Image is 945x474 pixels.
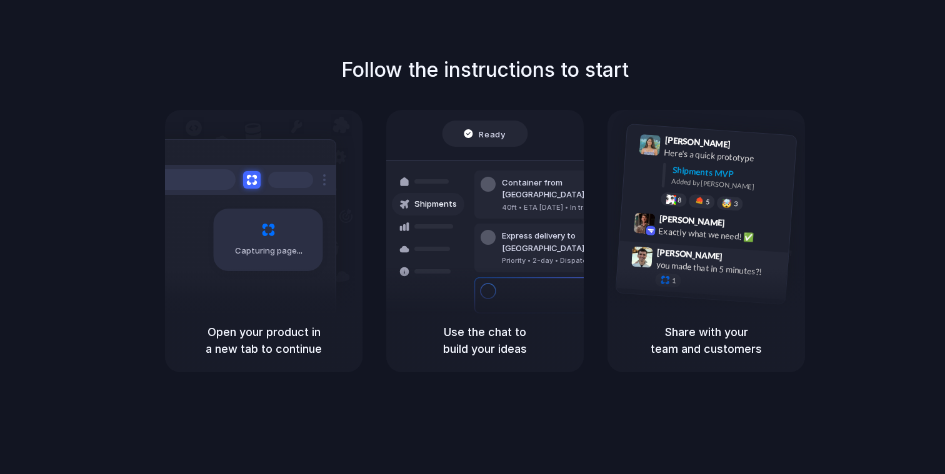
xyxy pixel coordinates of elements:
div: you made that in 5 minutes?! [656,258,781,279]
div: Shipments MVP [672,163,787,184]
h5: Open your product in a new tab to continue [180,323,347,357]
div: 🤯 [722,199,732,208]
span: 3 [734,200,738,207]
span: [PERSON_NAME] [659,211,725,229]
div: Express delivery to [GEOGRAPHIC_DATA] [502,230,637,254]
h5: Share with your team and customers [622,323,790,357]
div: Added by [PERSON_NAME] [671,175,786,194]
span: Shipments [414,198,457,210]
span: 1 [672,277,676,284]
span: [PERSON_NAME] [664,133,731,151]
div: 40ft • ETA [DATE] • In transit [502,202,637,213]
h5: Use the chat to build your ideas [401,323,569,357]
span: [PERSON_NAME] [657,245,723,263]
span: 5 [706,198,710,205]
div: Here's a quick prototype [664,146,789,167]
span: Ready [479,127,506,140]
div: Exactly what we need! ✅ [658,224,783,245]
span: 9:41 AM [734,139,760,154]
span: 9:47 AM [726,251,752,266]
div: Container from [GEOGRAPHIC_DATA] [502,177,637,201]
span: Capturing page [235,245,304,257]
span: 9:42 AM [729,217,754,232]
div: Priority • 2-day • Dispatched [502,255,637,266]
span: 8 [677,196,682,203]
h1: Follow the instructions to start [341,55,629,85]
